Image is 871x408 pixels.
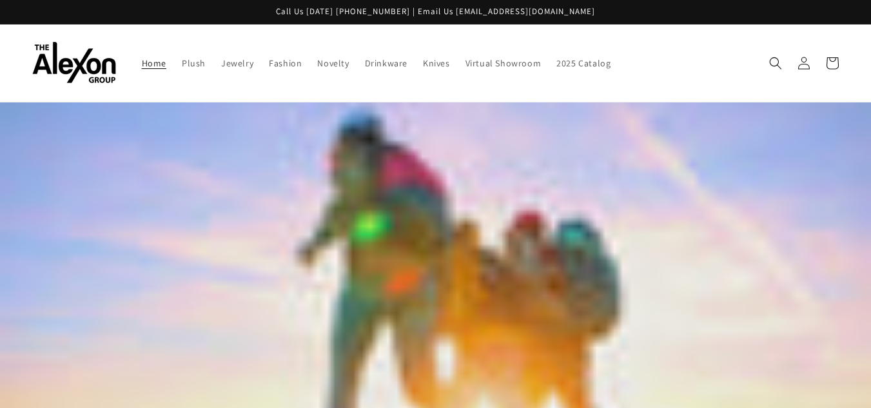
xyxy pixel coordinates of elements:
[182,57,206,69] span: Plush
[32,42,116,84] img: The Alexon Group
[761,49,790,77] summary: Search
[465,57,542,69] span: Virtual Showroom
[269,57,302,69] span: Fashion
[221,57,253,69] span: Jewelry
[556,57,611,69] span: 2025 Catalog
[261,50,309,77] a: Fashion
[142,57,166,69] span: Home
[365,57,407,69] span: Drinkware
[309,50,357,77] a: Novelty
[317,57,349,69] span: Novelty
[134,50,174,77] a: Home
[423,57,450,69] span: Knives
[549,50,618,77] a: 2025 Catalog
[213,50,261,77] a: Jewelry
[357,50,415,77] a: Drinkware
[458,50,549,77] a: Virtual Showroom
[174,50,213,77] a: Plush
[415,50,458,77] a: Knives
